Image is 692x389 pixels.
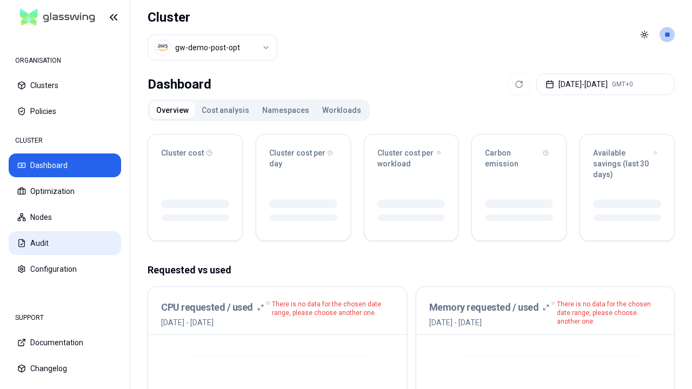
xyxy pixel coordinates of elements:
[536,73,675,95] button: [DATE]-[DATE]GMT+0
[9,179,121,203] button: Optimization
[157,42,168,53] img: aws
[593,147,661,180] div: Available savings (last 30 days)
[161,147,229,158] div: Cluster cost
[429,317,550,328] span: [DATE] - [DATE]
[148,263,675,278] p: Requested vs used
[9,73,121,97] button: Clusters
[9,130,121,151] div: CLUSTER
[377,147,445,169] div: Cluster cost per workload
[9,357,121,380] button: Changelog
[272,300,394,317] p: There is no data for the chosen date range, please choose another one.
[148,9,277,26] h1: Cluster
[9,99,121,123] button: Policies
[9,331,121,354] button: Documentation
[9,153,121,177] button: Dashboard
[429,300,539,315] h3: Memory requested / used
[148,73,211,95] div: Dashboard
[150,102,195,119] button: Overview
[485,147,553,169] div: Carbon emission
[16,5,99,30] img: GlassWing
[9,307,121,328] div: SUPPORT
[9,50,121,71] div: ORGANISATION
[269,147,337,169] div: Cluster cost per day
[148,35,277,61] button: Select a value
[612,80,633,89] span: GMT+0
[161,300,253,315] h3: CPU requested / used
[316,102,368,119] button: Workloads
[557,300,661,326] p: There is no data for the chosen date range, please choose another one.
[256,102,316,119] button: Namespaces
[9,205,121,229] button: Nodes
[195,102,256,119] button: Cost analysis
[161,317,264,328] span: [DATE] - [DATE]
[175,42,240,53] div: gw-demo-post-opt
[9,257,121,281] button: Configuration
[9,231,121,255] button: Audit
